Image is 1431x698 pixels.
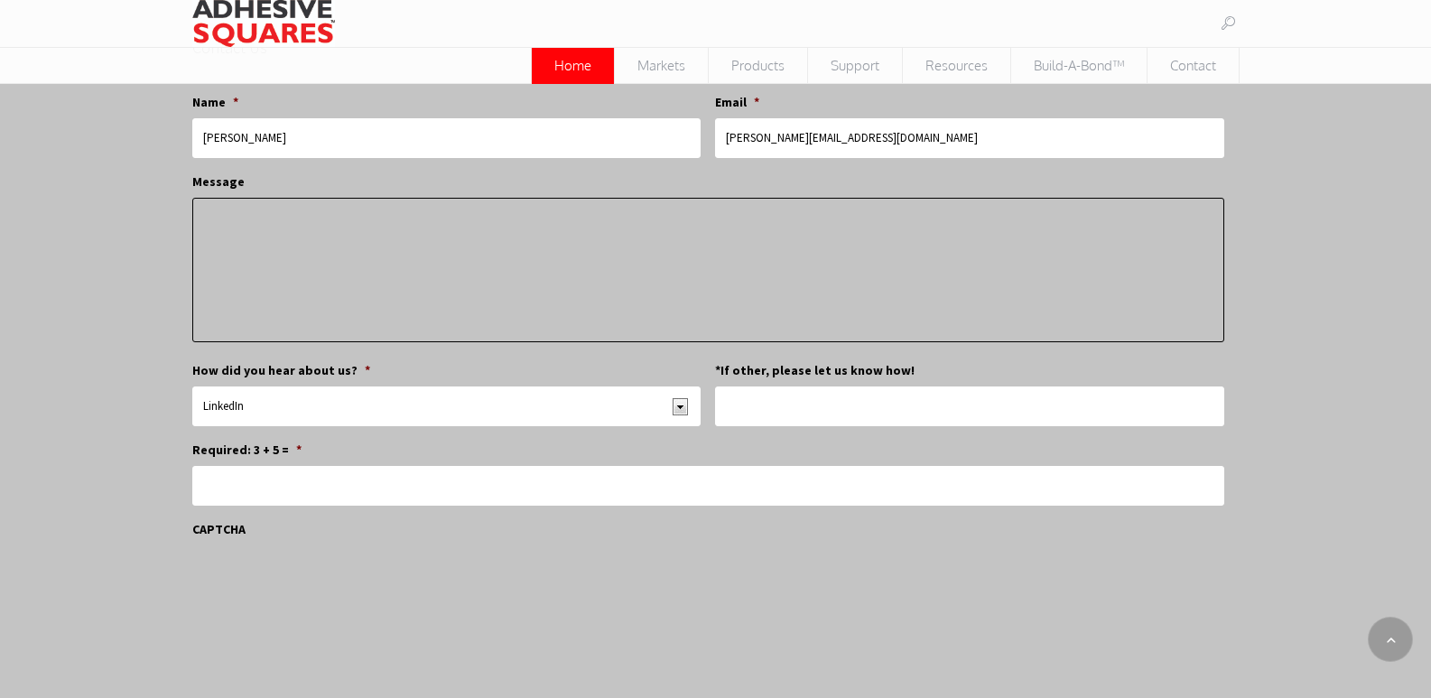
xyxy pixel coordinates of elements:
[192,545,467,616] iframe: reCAPTCHA
[192,521,246,537] label: CAPTCHA
[192,362,370,378] label: How did you hear about us?
[192,173,245,190] label: Message
[532,48,614,83] span: Home
[903,48,1010,83] span: Resources
[615,48,708,83] span: Markets
[531,48,615,84] a: Home
[709,48,807,83] span: Products
[1148,48,1239,83] span: Contact
[715,362,915,378] label: *If other, please let us know how!
[1011,48,1148,84] a: Build-A-Bond™
[808,48,903,84] a: Support
[715,94,759,110] label: Email
[1011,48,1147,83] span: Build-A-Bond™
[192,94,238,110] label: Name
[192,442,302,458] label: Required: 3 + 5 =
[808,48,902,83] span: Support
